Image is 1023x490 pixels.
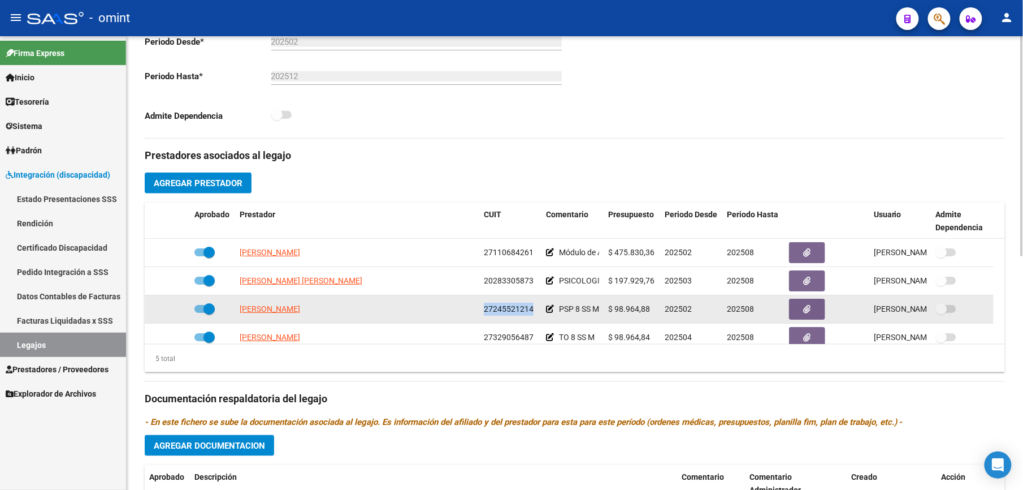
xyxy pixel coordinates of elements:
span: Módulo de Apoyo a la Integración Escolar (Equipo) [559,248,735,257]
span: [PERSON_NAME] [DATE] [874,304,963,313]
span: Periodo Hasta [727,210,778,219]
span: [PERSON_NAME] [DATE] [874,333,963,342]
datatable-header-cell: Aprobado [190,203,235,240]
span: $ 197.929,76 [608,276,654,285]
datatable-header-cell: Periodo Desde [660,203,722,240]
datatable-header-cell: CUIT [479,203,541,240]
span: Sistema [6,120,42,132]
span: 202508 [727,304,754,313]
span: Aprobado [149,472,184,482]
span: Comentario [682,472,724,482]
span: Inicio [6,71,34,84]
span: Tesorería [6,96,49,108]
mat-icon: menu [9,11,23,24]
span: 27329056487 [484,333,534,342]
p: Periodo Hasta [145,70,271,83]
datatable-header-cell: Prestador [235,203,479,240]
mat-icon: person [1000,11,1014,24]
span: Prestadores / Proveedores [6,363,109,376]
span: Creado [851,472,877,482]
span: [PERSON_NAME] [DATE] [874,276,963,285]
span: [PERSON_NAME] [240,248,300,257]
span: PSICOLOGIA 12 SS M [559,276,635,285]
datatable-header-cell: Usuario [869,203,931,240]
i: - En este fichero se sube la documentación asociada al legajo. Es información del afiliado y del ... [145,417,903,427]
span: 202503 [665,276,692,285]
span: - omint [89,6,130,31]
span: 202504 [665,333,692,342]
span: [PERSON_NAME] [DATE] [874,248,963,257]
span: [PERSON_NAME] [240,333,300,342]
div: 5 total [145,353,175,365]
span: Firma Express [6,47,64,59]
span: CUIT [484,210,501,219]
datatable-header-cell: Periodo Hasta [722,203,784,240]
datatable-header-cell: Comentario [541,203,604,240]
div: Open Intercom Messenger [985,452,1012,479]
span: Descripción [194,472,237,482]
button: Agregar Documentacion [145,435,274,456]
h3: Documentación respaldatoria del legajo [145,391,1005,407]
span: Acción [942,472,966,482]
span: Padrón [6,144,42,157]
span: 202508 [727,248,754,257]
span: Periodo Desde [665,210,717,219]
button: Agregar Prestador [145,173,252,194]
span: Agregar Documentacion [154,441,265,451]
span: Integración (discapacidad) [6,169,110,181]
datatable-header-cell: Admite Dependencia [931,203,994,240]
span: 202508 [727,276,754,285]
span: 20283305873 [484,276,534,285]
h3: Prestadores asociados al legajo [145,148,1005,164]
p: Periodo Desde [145,36,271,48]
span: PSP 8 SS M [559,304,599,313]
span: [PERSON_NAME] [PERSON_NAME] [240,276,362,285]
span: 202508 [727,333,754,342]
span: $ 475.830,36 [608,248,654,257]
span: 202502 [665,248,692,257]
span: Comentario [546,210,588,219]
datatable-header-cell: Presupuesto [604,203,660,240]
span: TO 8 SS M [559,333,595,342]
span: [PERSON_NAME] [240,304,300,313]
span: 202502 [665,304,692,313]
span: Explorador de Archivos [6,388,96,400]
span: $ 98.964,88 [608,304,650,313]
span: Usuario [874,210,901,219]
span: $ 98.964,84 [608,333,650,342]
p: Admite Dependencia [145,110,271,122]
span: Agregar Prestador [154,178,242,188]
span: Admite Dependencia [936,210,983,232]
span: 27110684261 [484,248,534,257]
span: Prestador [240,210,275,219]
span: Aprobado [194,210,229,219]
span: Presupuesto [608,210,654,219]
span: 27245521214 [484,304,534,313]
